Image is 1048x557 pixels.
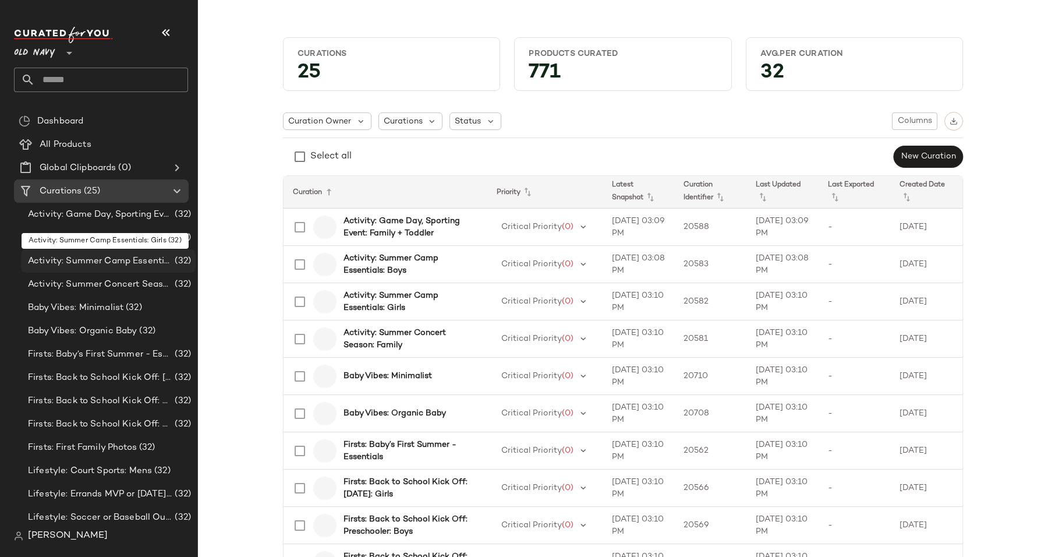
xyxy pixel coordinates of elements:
span: (0) [116,161,130,175]
b: Activity: Summer Camp Essentials: Boys [344,252,473,277]
span: Curation Owner [288,115,351,128]
th: Last Exported [819,176,891,209]
td: [DATE] 03:10 PM [746,470,819,507]
span: (32) [172,394,191,408]
img: cfy_white_logo.C9jOOHJF.svg [14,27,113,43]
td: [DATE] 03:10 PM [603,507,675,544]
td: [DATE] 03:10 PM [746,395,819,432]
span: All Products [40,138,91,151]
td: - [819,209,891,246]
span: Firsts: First Family Photos [28,441,137,454]
td: 20562 [674,432,746,470]
span: (32) [137,441,155,454]
b: Firsts: Back to School Kick Off: [DATE]: Girls [344,476,473,500]
div: Select all [310,150,352,164]
span: (0) [562,409,573,418]
span: Critical Priority [501,484,562,492]
td: [DATE] 03:08 PM [603,246,675,283]
span: Activity: Game Day, Sporting Event: Family + Toddler [28,208,172,221]
td: [DATE] 03:10 PM [746,283,819,320]
span: (25) [82,185,100,198]
td: [DATE] [890,209,962,246]
th: Last Updated [746,176,819,209]
span: (32) [172,255,191,268]
span: Critical Priority [501,521,562,530]
img: svg%3e [19,115,30,127]
span: Lifestyle: Errands MVP or [DATE] Lounge: Mens [28,488,172,501]
td: - [819,507,891,544]
td: [DATE] 03:08 PM [746,246,819,283]
span: (0) [562,446,573,455]
span: Activity: Summer Camp Essentials: Girls [28,255,172,268]
td: [DATE] 03:09 PM [603,209,675,246]
td: [DATE] [890,395,962,432]
td: [DATE] [890,283,962,320]
th: Curation [284,176,487,209]
td: - [819,358,891,395]
td: [DATE] [890,320,962,358]
td: 20566 [674,470,746,507]
span: Curations [40,185,82,198]
td: 20583 [674,246,746,283]
th: Curation Identifier [674,176,746,209]
span: Critical Priority [501,334,562,343]
span: New Curation [901,152,956,161]
img: svg%3e [14,531,23,541]
span: (0) [562,484,573,492]
span: (32) [172,208,191,221]
span: Activity: Summer Camp Essentials: Boys [28,231,172,245]
b: Activity: Summer Concert Season: Family [344,327,473,351]
td: - [819,470,891,507]
span: (0) [562,297,573,306]
td: [DATE] 03:10 PM [603,432,675,470]
span: Critical Priority [501,260,562,269]
div: Avg.per Curation [760,48,948,59]
span: (32) [152,464,171,478]
td: [DATE] 03:10 PM [746,432,819,470]
b: Activity: Summer Camp Essentials: Girls [344,290,473,314]
span: (32) [172,348,191,361]
td: - [819,395,891,432]
span: Lifestyle: Court Sports: Mens [28,464,152,478]
td: 20710 [674,358,746,395]
span: Critical Priority [501,372,562,380]
td: - [819,246,891,283]
span: Activity: Summer Concert Season: Family [28,278,172,291]
td: [DATE] [890,432,962,470]
span: Dashboard [37,115,83,128]
b: Baby Vibes: Minimalist [344,370,432,382]
th: Latest Snapshot [603,176,675,209]
img: svg%3e [950,117,958,125]
span: (32) [172,511,191,524]
div: Products Curated [529,48,717,59]
span: [PERSON_NAME] [28,529,108,543]
td: 20581 [674,320,746,358]
span: Firsts: Back to School Kick Off: Preschooler: Boys [28,394,172,408]
th: Created Date [890,176,962,209]
td: [DATE] 03:10 PM [603,395,675,432]
span: Old Navy [14,40,55,61]
span: (32) [123,301,142,315]
td: [DATE] 03:10 PM [603,358,675,395]
div: 32 [751,64,958,86]
td: - [819,283,891,320]
div: 25 [288,64,495,86]
span: Firsts: Baby’s First Summer - Essentials [28,348,172,361]
td: - [819,320,891,358]
td: [DATE] 03:10 PM [746,358,819,395]
td: [DATE] [890,507,962,544]
td: 20582 [674,283,746,320]
span: Global Clipboards [40,161,116,175]
span: (0) [562,334,573,343]
td: [DATE] 03:10 PM [603,470,675,507]
td: - [819,432,891,470]
span: Critical Priority [501,446,562,455]
td: [DATE] 03:10 PM [746,507,819,544]
th: Priority [487,176,603,209]
span: (32) [172,418,191,431]
span: Baby Vibes: Minimalist [28,301,123,315]
td: [DATE] 03:10 PM [746,320,819,358]
td: [DATE] [890,470,962,507]
div: Curations [298,48,486,59]
b: Firsts: Back to School Kick Off: Preschooler: Boys [344,513,473,538]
